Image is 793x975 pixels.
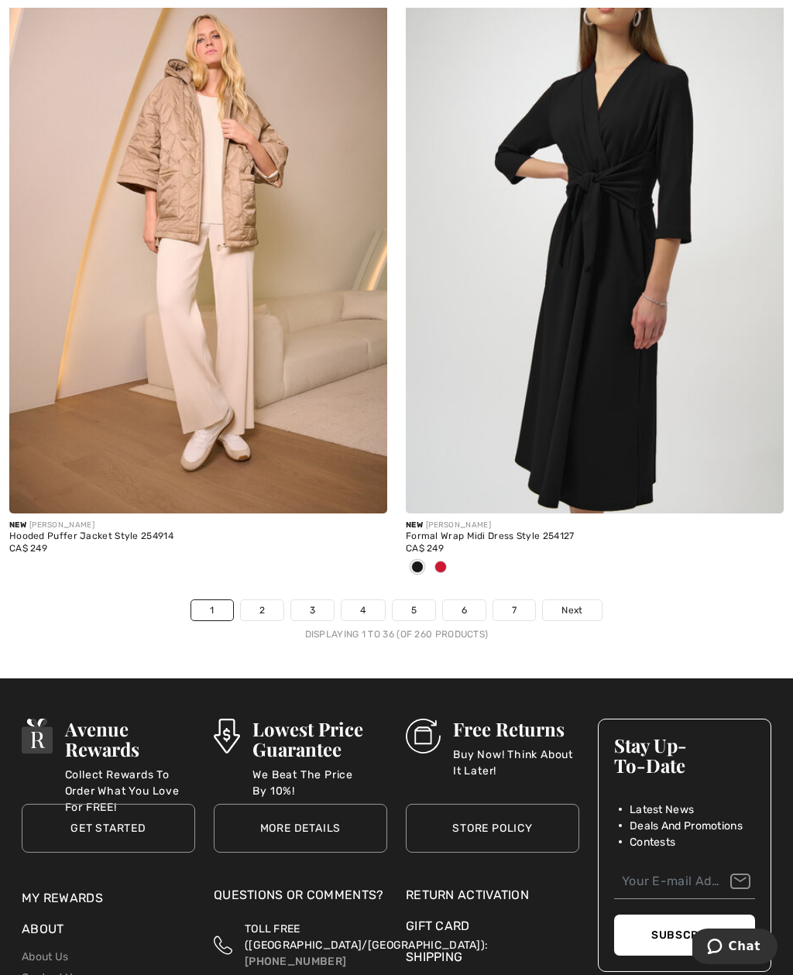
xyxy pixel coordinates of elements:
p: Collect Rewards To Order What You Love For FREE! [65,767,195,798]
span: TOLL FREE ([GEOGRAPHIC_DATA]/[GEOGRAPHIC_DATA]): [245,922,488,952]
a: Return Activation [406,886,579,905]
span: CA$ 249 [406,543,444,554]
span: Contests [630,834,675,850]
a: 2 [241,600,283,620]
div: Hooded Puffer Jacket Style 254914 [9,531,387,542]
a: 5 [393,600,435,620]
a: Get Started [22,804,195,853]
div: About [22,920,195,946]
iframe: Opens a widget where you can chat to one of our agents [692,929,778,967]
span: New [9,520,26,530]
a: 3 [291,600,334,620]
a: 1 [191,600,232,620]
a: Store Policy [406,804,579,853]
p: We Beat The Price By 10%! [252,767,387,798]
div: Formal Wrap Midi Dress Style 254127 [406,531,784,542]
div: [PERSON_NAME] [406,520,784,531]
span: CA$ 249 [9,543,47,554]
span: New [406,520,423,530]
div: [PERSON_NAME] [9,520,387,531]
a: My Rewards [22,891,103,905]
span: Deals And Promotions [630,818,743,834]
a: [PHONE_NUMBER] [245,955,346,968]
h3: Stay Up-To-Date [614,735,755,775]
h3: Lowest Price Guarantee [252,719,387,759]
div: Deep cherry [429,555,452,581]
span: Next [561,603,582,617]
img: Toll Free (Canada/US) [214,921,232,970]
input: Your E-mail Address [614,864,755,899]
h3: Avenue Rewards [65,719,195,759]
a: 4 [342,600,384,620]
a: Shipping [406,949,462,964]
a: Next [543,600,601,620]
div: Black [406,555,429,581]
div: Questions or Comments? [214,886,387,912]
button: Subscribe [614,915,755,956]
img: Lowest Price Guarantee [214,719,240,754]
p: Buy Now! Think About It Later! [453,747,579,778]
a: Gift Card [406,917,579,936]
a: 7 [493,600,535,620]
a: 6 [443,600,486,620]
span: Latest News [630,802,694,818]
h3: Free Returns [453,719,579,739]
img: Avenue Rewards [22,719,53,754]
a: More Details [214,804,387,853]
a: About Us [22,950,68,963]
img: Free Returns [406,719,441,754]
